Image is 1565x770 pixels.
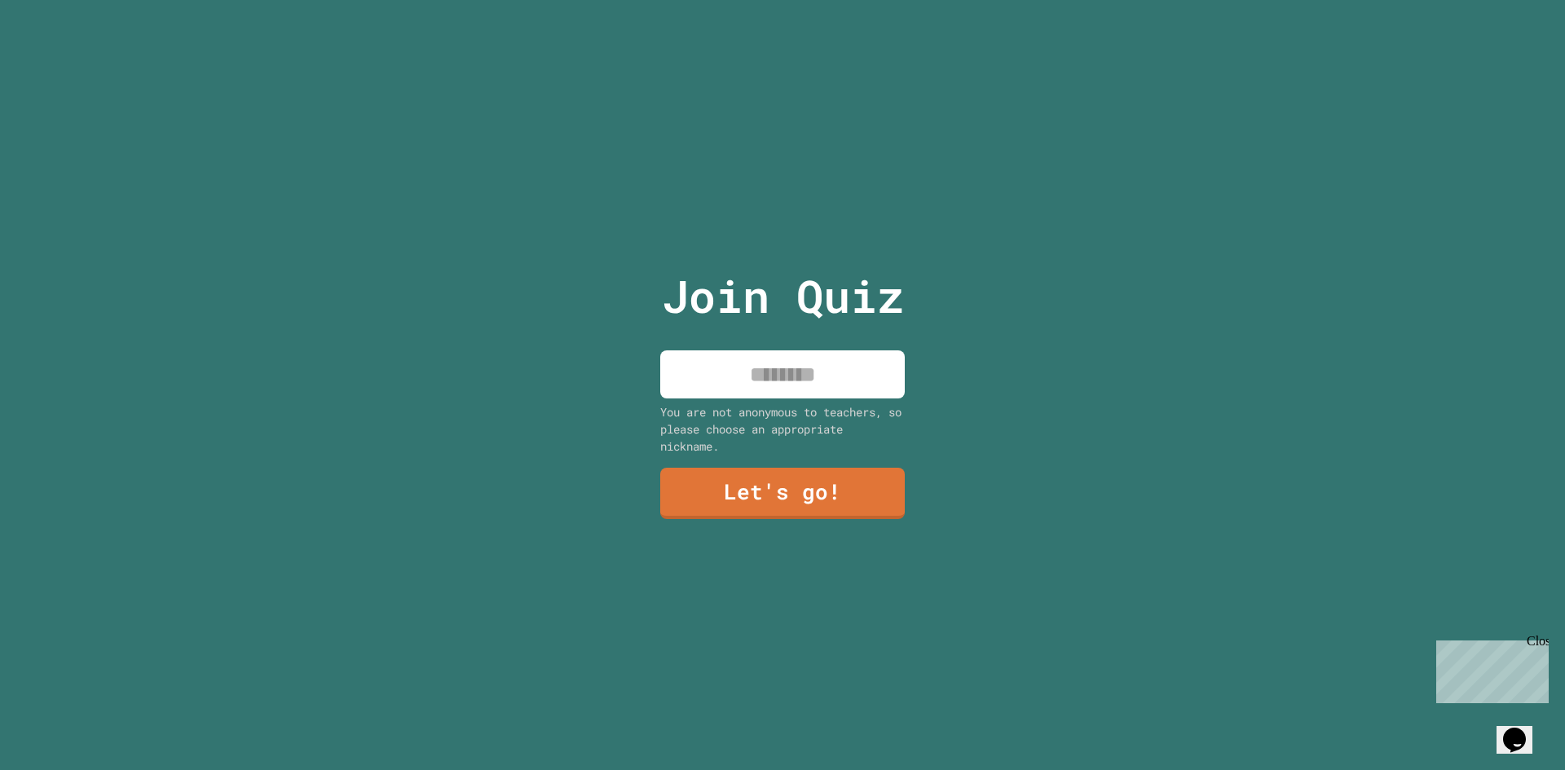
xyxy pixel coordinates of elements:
[1497,705,1549,754] iframe: chat widget
[662,262,904,330] p: Join Quiz
[660,403,905,455] div: You are not anonymous to teachers, so please choose an appropriate nickname.
[7,7,112,103] div: Chat with us now!Close
[1430,634,1549,703] iframe: chat widget
[660,468,905,519] a: Let's go!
